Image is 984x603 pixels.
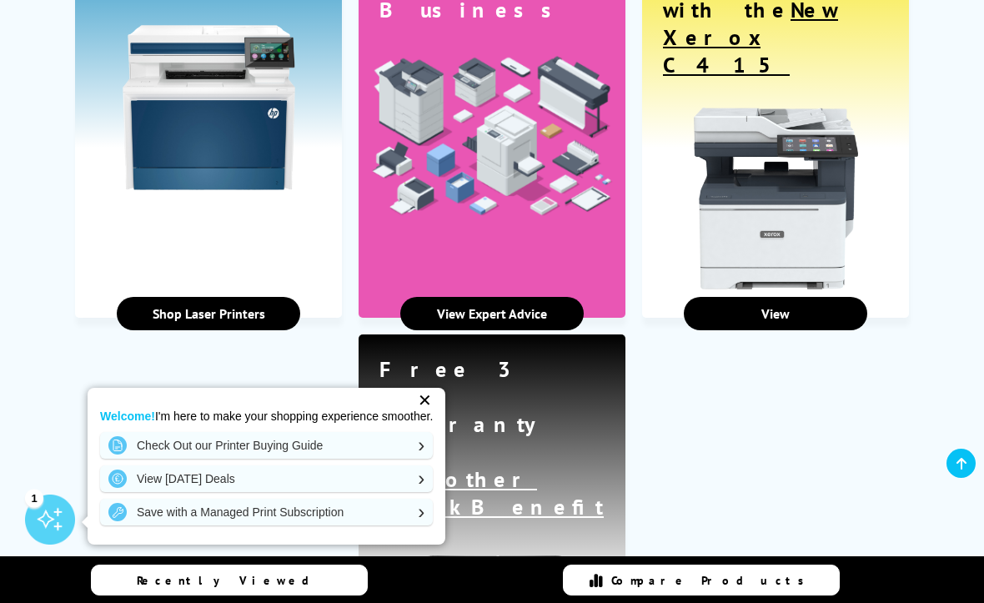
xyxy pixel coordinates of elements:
p: I'm here to make your shopping experience smoother. [100,409,433,424]
a: Shop Laser Printers [117,297,300,330]
img: Xerox C415 Laser Printer [694,108,858,289]
a: Compare Products [563,565,840,595]
div: ✕ [413,389,436,412]
a: Recently Viewed [91,565,368,595]
a: Save with a Managed Print Subscription [100,499,433,525]
img: Expert Advice for the best printers for business and home [367,53,617,219]
a: View [DATE] Deals [100,465,433,492]
strong: Welcome! [100,410,155,423]
a: View [684,297,867,330]
img: laser printers [123,25,295,190]
a: View Expert Advice [400,297,584,330]
a: Brother TankBenefit [379,465,604,520]
span: Compare Products [611,573,813,588]
div: 1 [25,489,43,507]
span: Recently Viewed [137,573,326,588]
div: Free 3 Year Warranty with [379,355,605,520]
a: Check Out our Printer Buying Guide [100,432,433,459]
